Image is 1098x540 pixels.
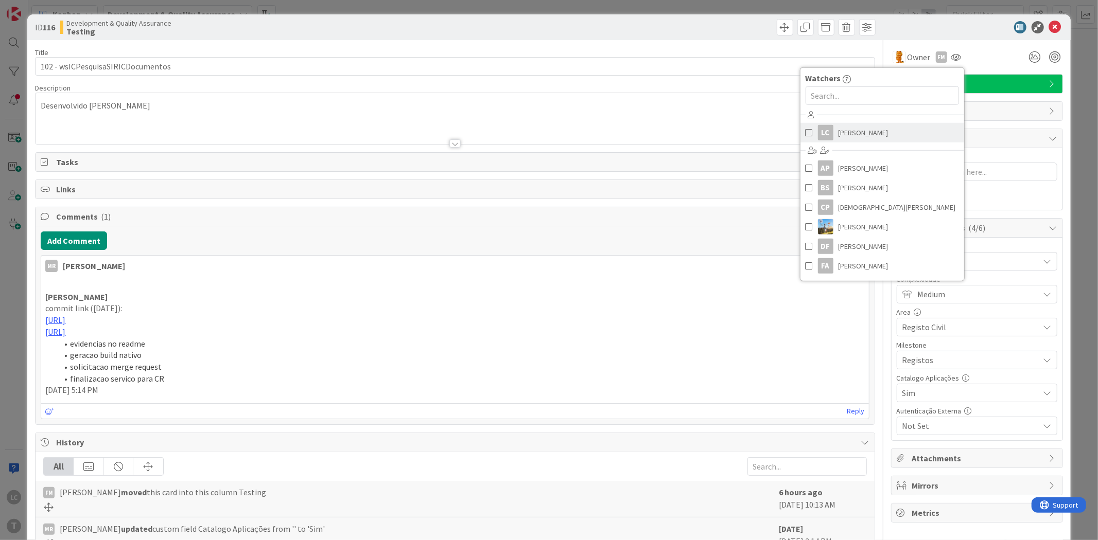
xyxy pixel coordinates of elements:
a: [URL] [45,315,65,325]
span: Mirrors [912,479,1044,492]
span: ( 1 ) [101,211,111,222]
div: FM [43,487,55,498]
div: LC [818,125,833,140]
div: Complexidade [897,276,1057,283]
div: Area [897,309,1057,316]
span: Links [56,183,856,195]
span: [DEMOGRAPHIC_DATA][PERSON_NAME] [839,200,956,215]
img: RL [893,51,905,63]
a: [URL] [45,327,65,337]
div: MR [45,260,58,272]
span: Attachments [912,452,1044,464]
span: Block [912,132,1044,145]
span: [PERSON_NAME] custom field Catalogo Aplicações from '' to 'Sim' [60,523,325,535]
span: [PERSON_NAME] [839,125,888,140]
span: Description [35,83,71,93]
span: Medium [918,287,1034,301]
span: Development & Quality Assurance [66,19,171,27]
div: FA [818,258,833,274]
a: Reply [847,405,865,418]
a: BS[PERSON_NAME] [800,178,964,197]
span: ( 4/6 ) [969,223,986,233]
span: geracao build nativo [70,350,142,360]
span: Dates [912,105,1044,117]
b: moved [121,487,147,497]
div: AP [818,160,833,176]
div: [DATE] 10:13 AM [779,486,867,512]
a: FM[PERSON_NAME] [800,276,964,295]
span: History [56,436,856,448]
div: MR [43,524,55,535]
span: Registos [902,353,1034,367]
span: Support [22,2,47,14]
b: [DATE] [779,524,804,534]
div: All [44,458,74,475]
span: Comments [56,210,856,223]
div: [PERSON_NAME] [63,260,125,272]
button: Add Comment [41,231,107,250]
span: [PERSON_NAME] [839,239,888,254]
a: LC[PERSON_NAME] [800,123,964,142]
b: 6 hours ago [779,487,823,497]
span: Tasks [56,156,856,168]
a: FA[PERSON_NAME] [800,256,964,276]
p: Desenvolvido [PERSON_NAME] [41,100,869,112]
div: Catalogo Aplicações [897,374,1057,382]
div: Autenticação Externa [897,407,1057,415]
span: Sim [902,386,1034,400]
img: DG [818,219,833,235]
div: BS [818,180,833,195]
b: Testing [66,27,171,35]
div: FM [936,51,947,63]
span: [PERSON_NAME] [839,160,888,176]
span: Not Set [902,254,1034,268]
a: DF[PERSON_NAME] [800,237,964,256]
span: commit link ([DATE]): [45,303,122,313]
span: [PERSON_NAME] this card into this column Testing [60,486,266,498]
span: Owner [908,51,931,63]
div: Milestone [897,341,1057,349]
span: Metrics [912,507,1044,519]
span: ID [35,21,55,33]
span: Watchers [806,72,841,84]
b: updated [121,524,152,534]
strong: [PERSON_NAME] [45,292,108,302]
a: CP[DEMOGRAPHIC_DATA][PERSON_NAME] [800,197,964,217]
input: type card name here... [35,57,875,76]
input: Search... [806,86,959,105]
div: DF [818,239,833,254]
div: Priority [897,243,1057,250]
span: [PERSON_NAME] [839,258,888,274]
span: [PERSON_NAME] [839,180,888,195]
span: Not Set [902,419,1034,433]
a: AP[PERSON_NAME] [800,158,964,178]
input: Search... [747,457,867,476]
span: Serviço [912,78,1044,90]
a: DG[PERSON_NAME] [800,217,964,237]
span: Registo Civil [902,320,1034,334]
label: Title [35,48,48,57]
span: finalizacao servico para CR [70,373,164,384]
div: CP [818,200,833,215]
b: 116 [43,22,55,32]
span: evidencias no readme [70,338,145,349]
span: Custom Fields [912,222,1044,234]
span: [PERSON_NAME] [839,219,888,235]
span: [DATE] 5:14 PM [45,385,98,395]
span: solicitacao merge request [70,362,162,372]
